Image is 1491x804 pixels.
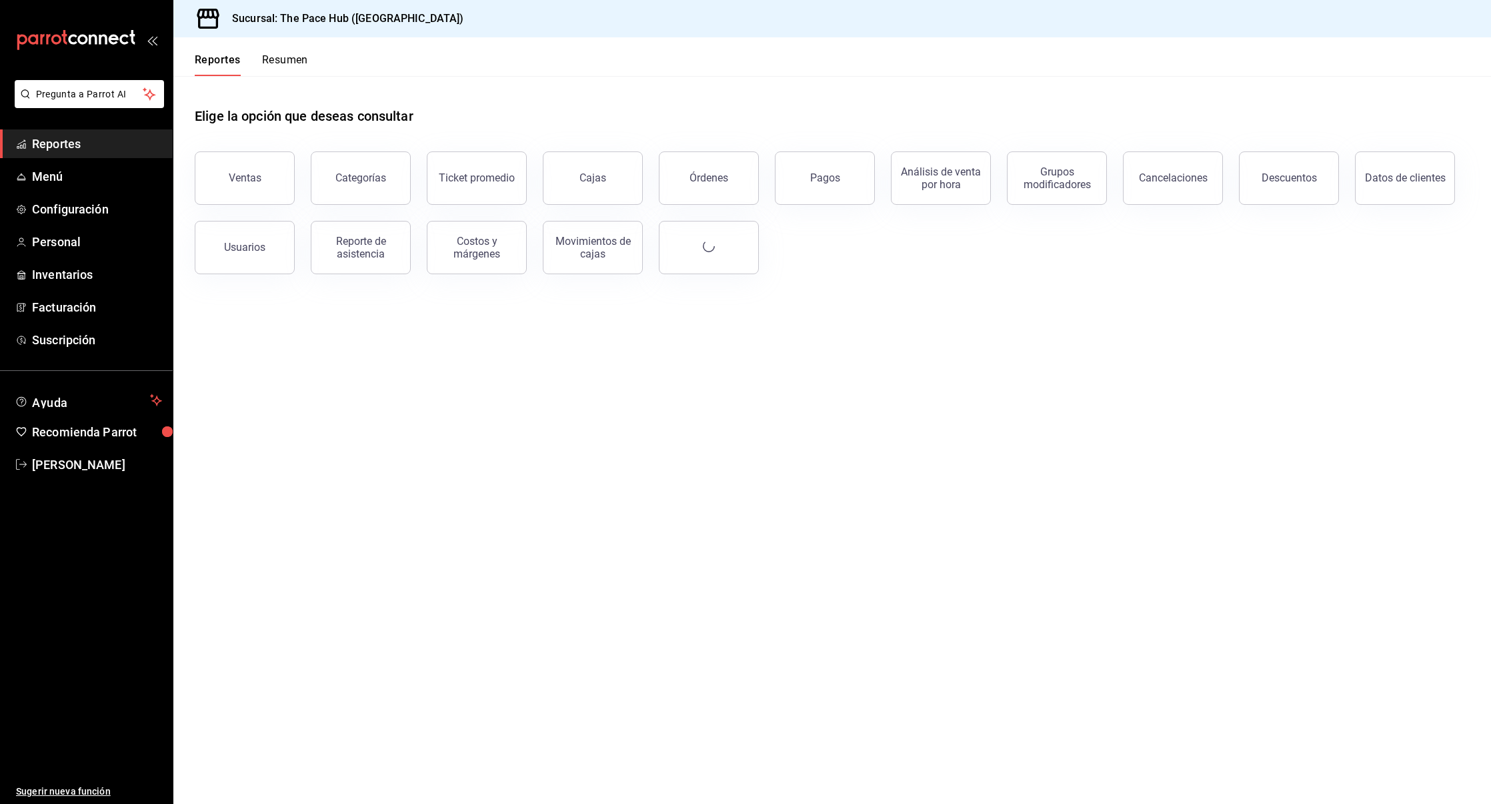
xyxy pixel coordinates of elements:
[891,151,991,205] button: Análisis de venta por hora
[810,171,840,184] div: Pagos
[32,167,162,185] span: Menú
[32,266,162,284] span: Inventarios
[262,53,308,76] button: Resumen
[147,35,157,45] button: open_drawer_menu
[435,235,518,260] div: Costos y márgenes
[543,221,643,274] button: Movimientos de cajas
[551,235,634,260] div: Movimientos de cajas
[1365,171,1446,184] div: Datos de clientes
[1007,151,1107,205] button: Grupos modificadores
[1123,151,1223,205] button: Cancelaciones
[689,171,728,184] div: Órdenes
[32,392,145,408] span: Ayuda
[195,221,295,274] button: Usuarios
[195,106,413,126] h1: Elige la opción que deseas consultar
[15,80,164,108] button: Pregunta a Parrot AI
[427,151,527,205] button: Ticket promedio
[319,235,402,260] div: Reporte de asistencia
[775,151,875,205] button: Pagos
[221,11,464,27] h3: Sucursal: The Pace Hub ([GEOGRAPHIC_DATA])
[229,171,261,184] div: Ventas
[1016,165,1098,191] div: Grupos modificadores
[1139,171,1208,184] div: Cancelaciones
[427,221,527,274] button: Costos y márgenes
[311,151,411,205] button: Categorías
[195,53,308,76] div: navigation tabs
[1262,171,1317,184] div: Descuentos
[16,785,162,799] span: Sugerir nueva función
[1355,151,1455,205] button: Datos de clientes
[32,233,162,251] span: Personal
[335,171,386,184] div: Categorías
[32,135,162,153] span: Reportes
[195,53,241,76] button: Reportes
[900,165,982,191] div: Análisis de venta por hora
[195,151,295,205] button: Ventas
[36,87,143,101] span: Pregunta a Parrot AI
[1239,151,1339,205] button: Descuentos
[9,97,164,111] a: Pregunta a Parrot AI
[224,241,265,254] div: Usuarios
[543,151,643,205] a: Cajas
[659,151,759,205] button: Órdenes
[32,200,162,218] span: Configuración
[311,221,411,274] button: Reporte de asistencia
[32,456,162,474] span: [PERSON_NAME]
[32,331,162,349] span: Suscripción
[32,423,162,441] span: Recomienda Parrot
[439,171,515,184] div: Ticket promedio
[579,170,607,186] div: Cajas
[32,298,162,316] span: Facturación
